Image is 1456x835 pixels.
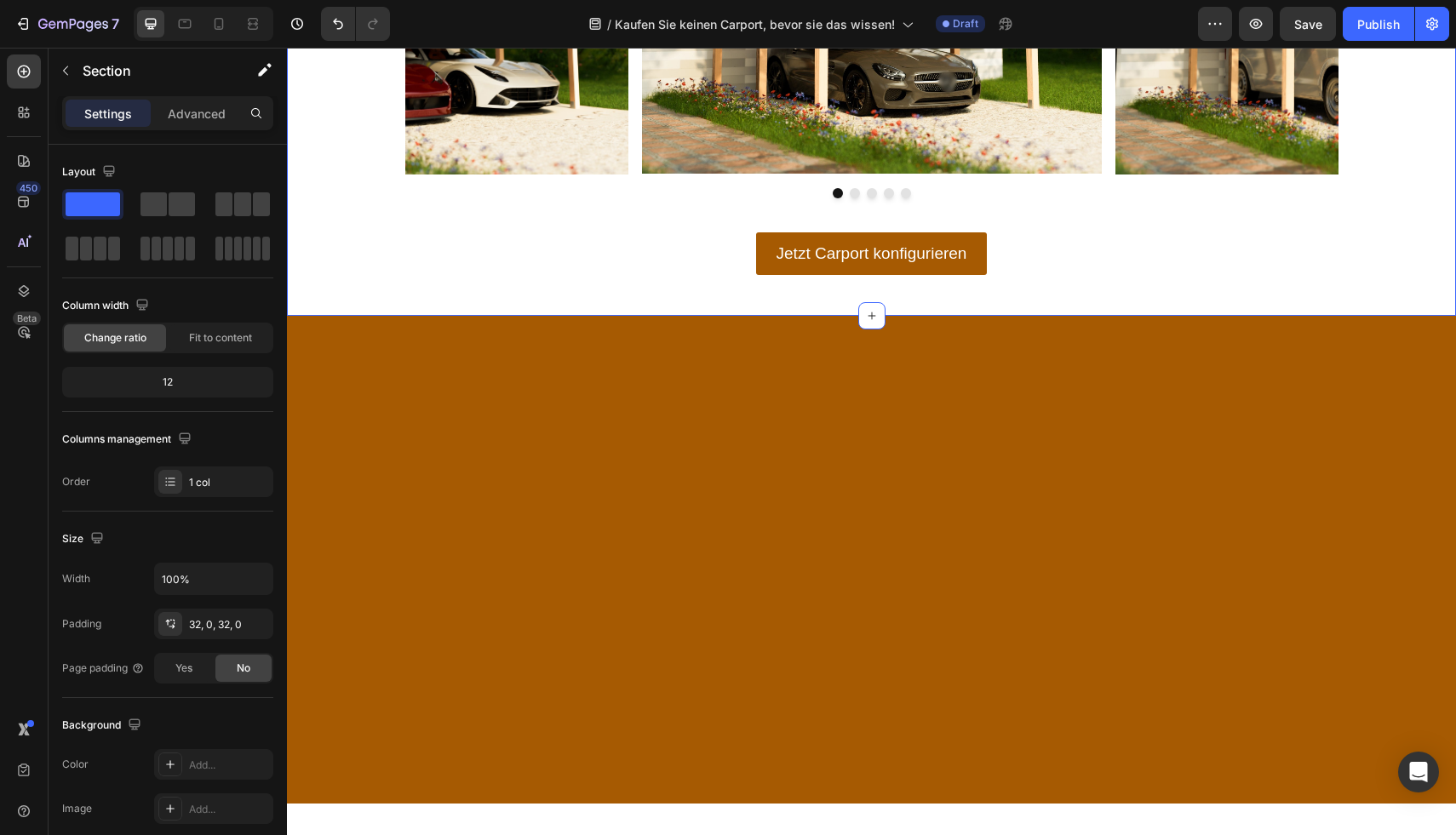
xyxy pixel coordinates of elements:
button: Dot [614,140,624,151]
div: Order [62,474,90,489]
button: Dot [597,140,607,151]
div: 1 col [189,475,269,490]
button: 7 [7,7,127,41]
div: Size [62,528,107,551]
span: / [607,15,611,33]
div: Color [62,757,89,772]
div: 450 [16,181,41,195]
iframe: Design area [287,48,1456,835]
span: Yes [175,661,192,676]
button: Publish [1343,7,1414,41]
div: 12 [66,370,270,394]
a: Jetzt Carport konfigurieren [469,185,701,227]
p: Section [83,60,222,81]
div: Open Intercom Messenger [1398,752,1439,792]
div: Width [62,571,90,586]
button: Save [1280,7,1336,41]
div: Layout [62,161,119,184]
div: Padding [62,616,101,632]
p: 7 [112,14,119,34]
div: Beta [13,312,41,325]
div: Column width [62,295,152,317]
div: Columns management [62,428,195,451]
input: Auto [155,563,272,594]
button: Dot [580,140,590,151]
span: Draft [953,16,978,31]
span: Kaufen Sie keinen Carport, bevor sie das wissen! [615,15,895,33]
div: Background [62,714,145,737]
div: Undo/Redo [321,7,390,41]
p: Jetzt Carport konfigurieren [490,192,680,220]
div: Image [62,801,92,816]
p: Advanced [168,105,226,123]
button: Dot [563,140,573,151]
div: Add... [189,802,269,817]
div: Add... [189,758,269,773]
div: 32, 0, 32, 0 [189,617,269,632]
div: Publish [1357,15,1400,33]
span: No [237,661,250,676]
button: Dot [546,140,556,151]
div: Page padding [62,661,145,676]
span: Fit to content [189,330,252,346]
p: Settings [84,105,132,123]
span: Save [1294,17,1322,31]
span: Change ratio [84,330,146,346]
